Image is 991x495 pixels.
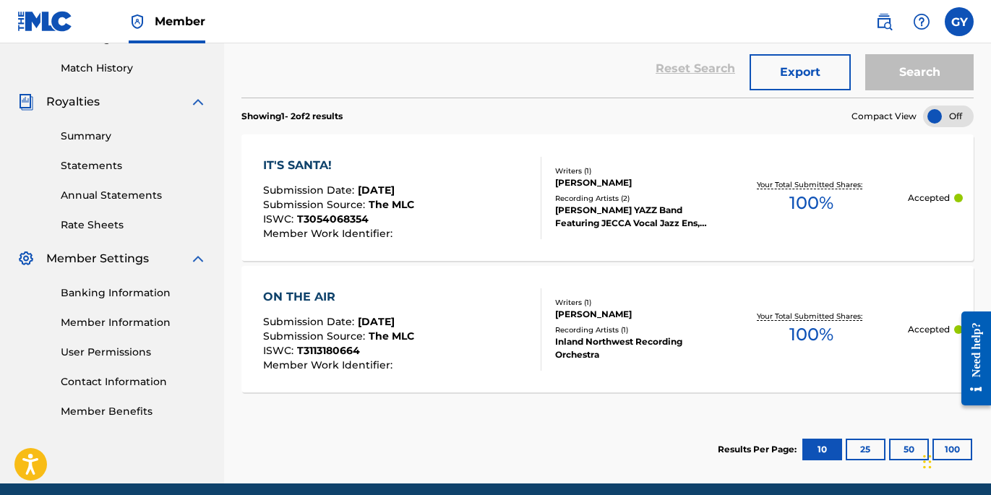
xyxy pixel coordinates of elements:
[61,129,207,144] a: Summary
[263,330,369,343] span: Submission Source :
[61,188,207,203] a: Annual Statements
[61,158,207,173] a: Statements
[297,212,369,225] span: T3054068354
[789,322,833,348] span: 100 %
[555,165,716,176] div: Writers ( 1 )
[263,358,396,371] span: Member Work Identifier :
[61,315,207,330] a: Member Information
[358,315,395,328] span: [DATE]
[46,93,100,111] span: Royalties
[951,297,991,421] iframe: Resource Center
[907,7,936,36] div: Help
[369,198,414,211] span: The MLC
[913,13,930,30] img: help
[263,184,358,197] span: Submission Date :
[17,250,35,267] img: Member Settings
[750,54,851,90] button: Export
[555,297,716,308] div: Writers ( 1 )
[555,193,716,204] div: Recording Artists ( 2 )
[358,184,395,197] span: [DATE]
[155,13,205,30] span: Member
[945,7,974,36] div: User Menu
[718,443,800,456] p: Results Per Page:
[61,404,207,419] a: Member Benefits
[61,374,207,389] a: Contact Information
[908,191,950,205] p: Accepted
[870,7,898,36] a: Public Search
[555,324,716,335] div: Recording Artists ( 1 )
[46,250,149,267] span: Member Settings
[189,93,207,111] img: expand
[555,176,716,189] div: [PERSON_NAME]
[263,198,369,211] span: Submission Source :
[851,110,917,123] span: Compact View
[241,134,974,261] a: IT'S SANTA!Submission Date:[DATE]Submission Source:The MLCISWC:T3054068354Member Work Identifier:...
[555,204,716,230] div: [PERSON_NAME] YAZZ Band Featuring JECCA Vocal Jazz Ens, [PERSON_NAME] YAZZ Band Featuring [PERSON...
[17,93,35,111] img: Royalties
[61,285,207,301] a: Banking Information
[61,218,207,233] a: Rate Sheets
[757,311,866,322] p: Your Total Submitted Shares:
[61,345,207,360] a: User Permissions
[789,190,833,216] span: 100 %
[263,227,396,240] span: Member Work Identifier :
[757,179,866,190] p: Your Total Submitted Shares:
[263,344,297,357] span: ISWC :
[241,110,343,123] p: Showing 1 - 2 of 2 results
[889,439,929,460] button: 50
[263,288,414,306] div: ON THE AIR
[923,440,932,483] div: Drag
[802,439,842,460] button: 10
[263,157,414,174] div: IT'S SANTA!
[875,13,893,30] img: search
[919,426,991,495] iframe: Chat Widget
[17,11,73,32] img: MLC Logo
[189,250,207,267] img: expand
[61,61,207,76] a: Match History
[555,335,716,361] div: Inland Northwest Recording Orchestra
[297,344,360,357] span: T3113180664
[555,308,716,321] div: [PERSON_NAME]
[263,212,297,225] span: ISWC :
[369,330,414,343] span: The MLC
[908,323,950,336] p: Accepted
[129,13,146,30] img: Top Rightsholder
[846,439,885,460] button: 25
[241,266,974,392] a: ON THE AIRSubmission Date:[DATE]Submission Source:The MLCISWC:T3113180664Member Work Identifier:W...
[263,315,358,328] span: Submission Date :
